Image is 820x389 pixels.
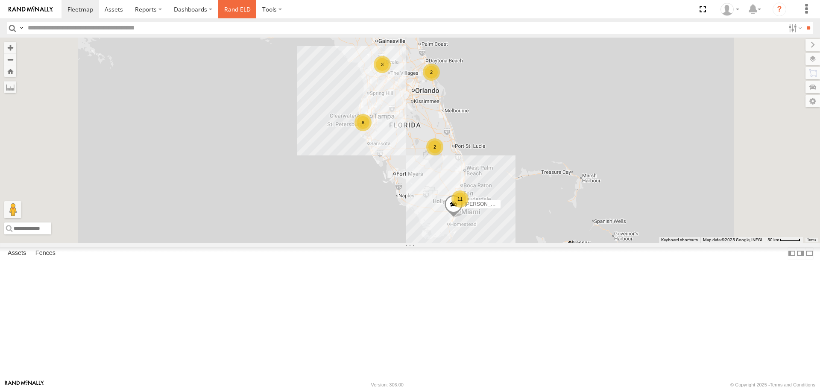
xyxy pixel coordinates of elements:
[451,190,469,208] div: 11
[3,248,30,260] label: Assets
[730,382,815,387] div: © Copyright 2025 -
[807,238,816,241] a: Terms (opens in new tab)
[767,237,779,242] span: 50 km
[805,247,814,260] label: Hide Summary Table
[31,248,60,260] label: Fences
[765,237,803,243] button: Map Scale: 50 km per 45 pixels
[703,237,762,242] span: Map data ©2025 Google, INEGI
[785,22,803,34] label: Search Filter Options
[796,247,805,260] label: Dock Summary Table to the Right
[465,201,507,207] span: [PERSON_NAME]
[5,380,44,389] a: Visit our Website
[770,382,815,387] a: Terms and Conditions
[4,81,16,93] label: Measure
[4,65,16,77] button: Zoom Home
[371,382,404,387] div: Version: 306.00
[4,42,16,53] button: Zoom in
[773,3,786,16] i: ?
[354,114,372,131] div: 8
[18,22,25,34] label: Search Query
[374,56,391,73] div: 3
[423,64,440,81] div: 2
[426,138,443,155] div: 2
[661,237,698,243] button: Keyboard shortcuts
[788,247,796,260] label: Dock Summary Table to the Left
[805,95,820,107] label: Map Settings
[4,201,21,218] button: Drag Pegman onto the map to open Street View
[9,6,53,12] img: rand-logo.svg
[4,53,16,65] button: Zoom out
[717,3,742,16] div: Stephine De Los Rios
